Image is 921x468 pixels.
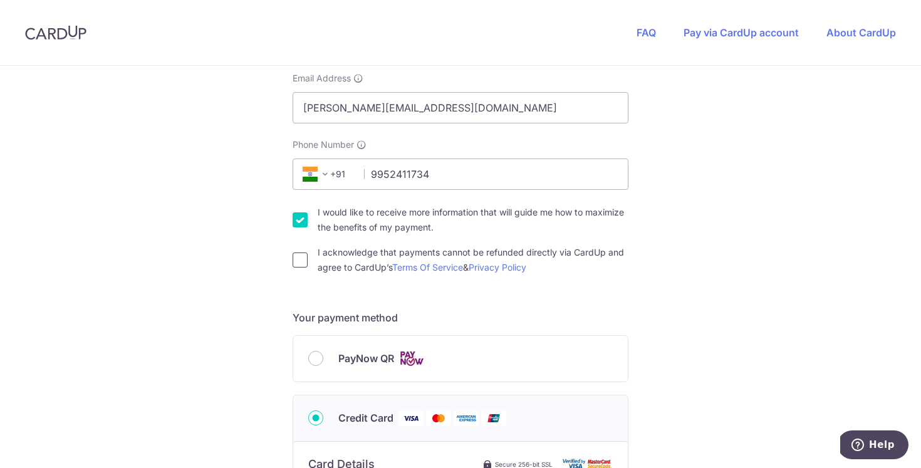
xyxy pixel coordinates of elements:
[25,25,86,40] img: CardUp
[293,92,628,123] input: Email address
[293,72,351,85] span: Email Address
[338,351,394,366] span: PayNow QR
[338,410,393,425] span: Credit Card
[308,351,613,367] div: PayNow QR Cards logo
[469,262,526,273] a: Privacy Policy
[293,138,354,151] span: Phone Number
[318,205,628,235] label: I would like to receive more information that will guide me how to maximize the benefits of my pa...
[454,410,479,426] img: American Express
[308,410,613,426] div: Credit Card Visa Mastercard American Express Union Pay
[398,410,424,426] img: Visa
[293,310,628,325] h5: Your payment method
[637,26,656,39] a: FAQ
[684,26,799,39] a: Pay via CardUp account
[318,245,628,275] label: I acknowledge that payments cannot be refunded directly via CardUp and agree to CardUp’s &
[826,26,896,39] a: About CardUp
[392,262,463,273] a: Terms Of Service
[399,351,424,367] img: Cards logo
[299,167,355,182] span: +91
[840,430,908,462] iframe: Opens a widget where you can find more information
[481,410,506,426] img: Union Pay
[303,167,333,182] span: +91
[426,410,451,426] img: Mastercard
